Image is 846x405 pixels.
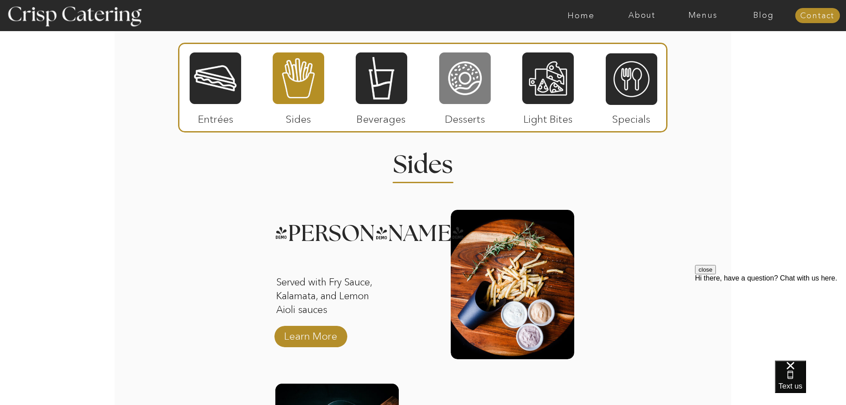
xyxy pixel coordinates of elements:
a: Contact [795,12,840,20]
iframe: podium webchat widget prompt [695,265,846,372]
a: Learn More [281,321,340,347]
p: Sides [269,104,328,130]
p: Beverages [352,104,411,130]
p: Served with Fry Sauce, Kalamata, and Lemon Aioli sauces [276,276,390,318]
iframe: podium webchat widget bubble [775,361,846,405]
a: Menus [672,11,733,20]
p: Entrées [186,104,245,130]
a: Home [551,11,612,20]
h3: [PERSON_NAME] [274,222,438,233]
p: Specials [602,104,661,130]
h2: Sides [380,152,467,170]
a: About [612,11,672,20]
a: Blog [733,11,794,20]
p: Desserts [436,104,495,130]
p: Light Bites [519,104,578,130]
